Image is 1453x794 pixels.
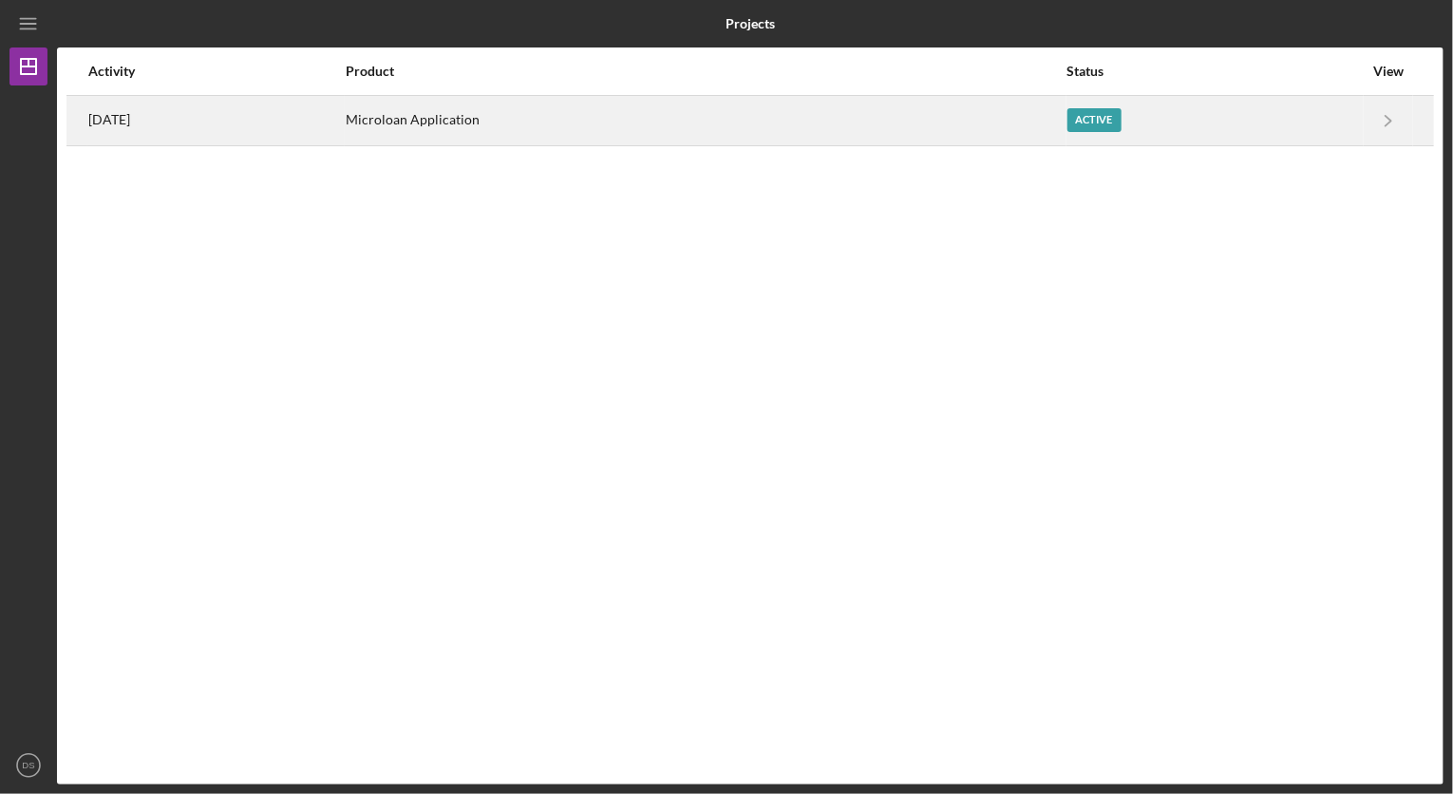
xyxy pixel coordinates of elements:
[726,16,775,31] b: Projects
[1067,108,1122,132] div: Active
[346,64,1066,79] div: Product
[88,64,344,79] div: Activity
[1067,64,1363,79] div: Status
[346,97,1066,144] div: Microloan Application
[1365,64,1412,79] div: View
[88,112,130,127] time: 2025-08-06 17:15
[9,747,47,785] button: DS
[22,761,34,771] text: DS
